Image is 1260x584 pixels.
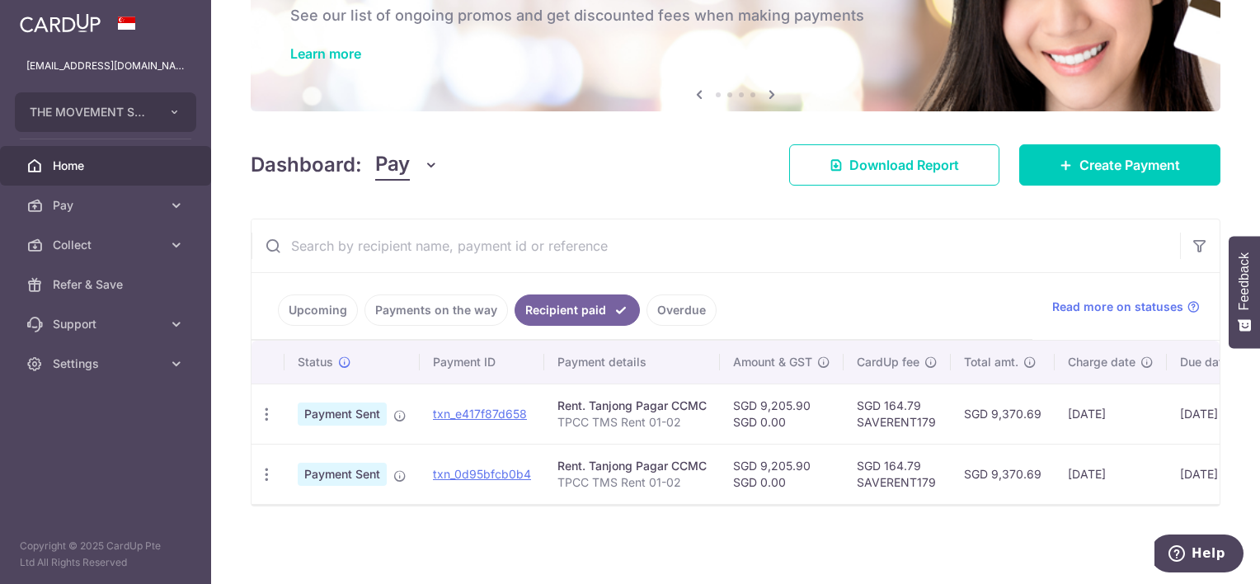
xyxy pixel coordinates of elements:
[720,444,844,504] td: SGD 9,205.90 SGD 0.00
[298,403,387,426] span: Payment Sent
[375,149,439,181] button: Pay
[26,58,185,74] p: [EMAIL_ADDRESS][DOMAIN_NAME]
[733,354,812,370] span: Amount & GST
[1055,384,1167,444] td: [DATE]
[252,219,1180,272] input: Search by recipient name, payment id or reference
[557,474,707,491] p: TPCC TMS Rent 01-02
[1154,535,1244,576] iframe: Opens a widget where you can find more information
[515,294,640,326] a: Recipient paid
[557,458,707,474] div: Rent. Tanjong Pagar CCMC
[53,197,162,214] span: Pay
[53,237,162,253] span: Collect
[951,384,1055,444] td: SGD 9,370.69
[964,354,1018,370] span: Total amt.
[53,276,162,293] span: Refer & Save
[15,92,196,132] button: THE MOVEMENT STUDIO PTE. LTD.
[53,356,162,372] span: Settings
[30,104,152,120] span: THE MOVEMENT STUDIO PTE. LTD.
[1055,444,1167,504] td: [DATE]
[298,463,387,486] span: Payment Sent
[278,294,358,326] a: Upcoming
[1019,144,1220,186] a: Create Payment
[364,294,508,326] a: Payments on the way
[557,414,707,431] p: TPCC TMS Rent 01-02
[1180,354,1229,370] span: Due date
[1237,252,1252,310] span: Feedback
[1052,299,1200,315] a: Read more on statuses
[844,384,951,444] td: SGD 164.79 SAVERENT179
[433,407,527,421] a: txn_e417f87d658
[1229,236,1260,348] button: Feedback - Show survey
[1052,299,1183,315] span: Read more on statuses
[789,144,999,186] a: Download Report
[290,6,1181,26] h6: See our list of ongoing promos and get discounted fees when making payments
[290,45,361,62] a: Learn more
[557,398,707,414] div: Rent. Tanjong Pagar CCMC
[53,158,162,174] span: Home
[951,444,1055,504] td: SGD 9,370.69
[720,384,844,444] td: SGD 9,205.90 SGD 0.00
[420,341,544,384] th: Payment ID
[646,294,717,326] a: Overdue
[1079,155,1180,175] span: Create Payment
[857,354,919,370] span: CardUp fee
[375,149,410,181] span: Pay
[433,467,531,481] a: txn_0d95bfcb0b4
[251,150,362,180] h4: Dashboard:
[844,444,951,504] td: SGD 164.79 SAVERENT179
[544,341,720,384] th: Payment details
[53,316,162,332] span: Support
[298,354,333,370] span: Status
[20,13,101,33] img: CardUp
[1068,354,1135,370] span: Charge date
[849,155,959,175] span: Download Report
